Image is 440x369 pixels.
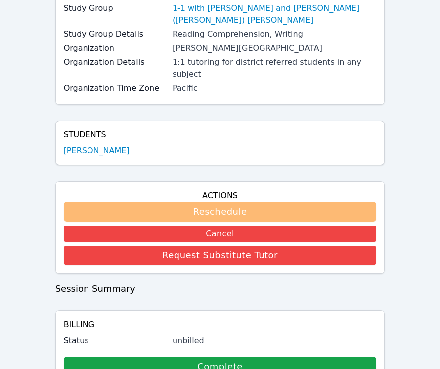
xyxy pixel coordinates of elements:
h4: Billing [64,319,377,331]
button: Cancel [64,226,377,242]
h3: Session Summary [55,282,385,296]
a: [PERSON_NAME] [64,145,130,157]
label: Organization Details [64,56,167,68]
button: Request Substitute Tutor [64,246,377,265]
div: 1:1 tutoring for district referred students in any subject [173,56,377,80]
label: Study Group Details [64,28,167,40]
label: Organization [64,42,167,54]
label: Organization Time Zone [64,82,167,94]
label: Status [64,335,167,347]
div: [PERSON_NAME][GEOGRAPHIC_DATA] [173,42,377,54]
div: unbilled [173,335,377,347]
label: Study Group [64,2,167,14]
h4: Actions [64,190,377,202]
button: Reschedule [64,202,377,222]
div: Reading Comprehension, Writing [173,28,377,40]
a: 1-1 with [PERSON_NAME] and [PERSON_NAME] ([PERSON_NAME]) [PERSON_NAME] [173,2,377,26]
h4: Students [64,129,377,141]
div: Pacific [173,82,377,94]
